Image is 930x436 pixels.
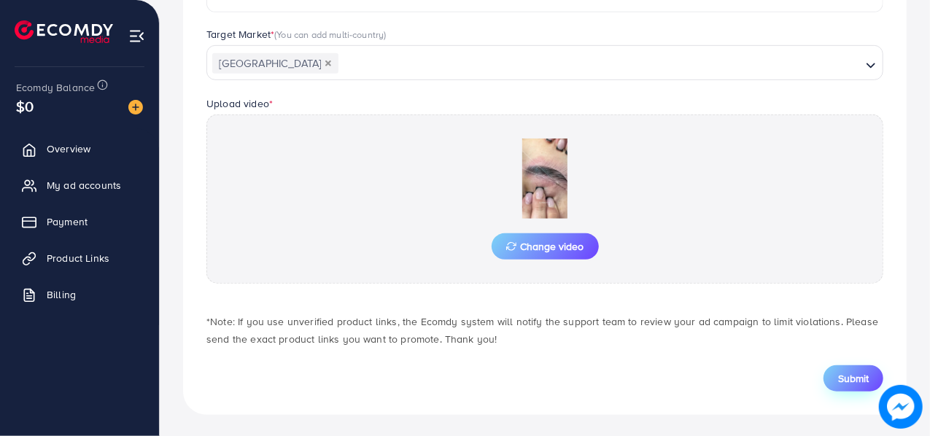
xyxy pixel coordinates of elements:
[128,28,145,44] img: menu
[206,313,883,348] p: *Note: If you use unverified product links, the Ecomdy system will notify the support team to rev...
[47,214,88,229] span: Payment
[11,244,148,273] a: Product Links
[16,80,95,95] span: Ecomdy Balance
[206,45,883,80] div: Search for option
[472,139,618,219] img: Preview Image
[340,52,860,75] input: Search for option
[47,287,76,302] span: Billing
[128,100,143,114] img: image
[15,20,113,43] img: logo
[824,365,883,392] button: Submit
[11,171,148,200] a: My ad accounts
[47,251,109,265] span: Product Links
[212,53,338,74] span: [GEOGRAPHIC_DATA]
[274,28,386,41] span: (You can add multi-country)
[16,96,34,117] span: $0
[206,27,387,42] label: Target Market
[325,60,332,67] button: Deselect Pakistan
[47,141,90,156] span: Overview
[47,178,121,192] span: My ad accounts
[492,233,599,260] button: Change video
[11,280,148,309] a: Billing
[879,385,923,429] img: image
[506,241,584,252] span: Change video
[11,134,148,163] a: Overview
[206,96,273,111] label: Upload video
[11,207,148,236] a: Payment
[838,371,869,386] span: Submit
